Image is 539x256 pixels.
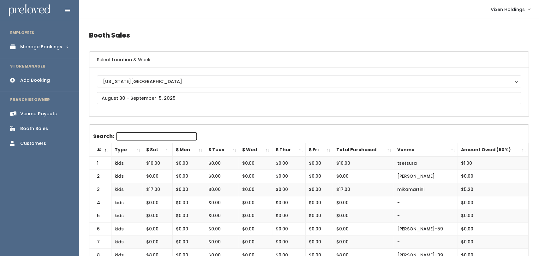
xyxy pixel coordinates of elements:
[458,222,528,235] td: $0.00
[111,209,143,223] td: kids
[111,143,143,157] th: Type: activate to sort column ascending
[394,170,458,183] td: [PERSON_NAME]
[394,209,458,223] td: -
[458,183,528,196] td: $5.20
[97,92,521,104] input: August 30 - September 5, 2025
[239,196,272,209] td: $0.00
[239,143,272,157] th: $ Wed: activate to sort column ascending
[111,196,143,209] td: kids
[116,132,197,140] input: Search:
[306,209,333,223] td: $0.00
[205,235,239,249] td: $0.00
[20,44,62,50] div: Manage Bookings
[20,77,50,84] div: Add Booking
[97,75,521,87] button: [US_STATE][GEOGRAPHIC_DATA]
[333,209,394,223] td: $0.00
[239,183,272,196] td: $0.00
[111,183,143,196] td: kids
[306,143,333,157] th: $ Fri: activate to sort column ascending
[394,235,458,249] td: -
[333,170,394,183] td: $0.00
[333,143,394,157] th: Total Purchased: activate to sort column ascending
[306,170,333,183] td: $0.00
[205,170,239,183] td: $0.00
[491,6,525,13] span: Vixen Holdings
[458,196,528,209] td: $0.00
[89,209,111,223] td: 5
[93,132,197,140] label: Search:
[394,196,458,209] td: -
[89,52,529,68] h6: Select Location & Week
[458,143,528,157] th: Amount Owed (60%): activate to sort column ascending
[89,235,111,249] td: 7
[306,235,333,249] td: $0.00
[9,4,50,17] img: preloved logo
[333,196,394,209] td: $0.00
[458,235,528,249] td: $0.00
[172,222,205,235] td: $0.00
[89,157,111,170] td: 1
[143,157,172,170] td: $10.00
[143,196,172,209] td: $0.00
[306,222,333,235] td: $0.00
[272,183,306,196] td: $0.00
[272,143,306,157] th: $ Thur: activate to sort column ascending
[394,183,458,196] td: mikamartini
[89,196,111,209] td: 4
[458,157,528,170] td: $1.00
[484,3,536,16] a: Vixen Holdings
[333,235,394,249] td: $0.00
[111,235,143,249] td: kids
[20,125,48,132] div: Booth Sales
[172,157,205,170] td: $0.00
[239,170,272,183] td: $0.00
[143,209,172,223] td: $0.00
[205,157,239,170] td: $0.00
[306,196,333,209] td: $0.00
[89,27,529,44] h4: Booth Sales
[458,209,528,223] td: $0.00
[394,222,458,235] td: [PERSON_NAME]-59
[239,222,272,235] td: $0.00
[272,235,306,249] td: $0.00
[143,222,172,235] td: $0.00
[306,183,333,196] td: $0.00
[333,222,394,235] td: $0.00
[20,110,57,117] div: Venmo Payouts
[89,143,111,157] th: #: activate to sort column descending
[172,196,205,209] td: $0.00
[143,183,172,196] td: $17.00
[272,222,306,235] td: $0.00
[103,78,515,85] div: [US_STATE][GEOGRAPHIC_DATA]
[111,170,143,183] td: kids
[111,157,143,170] td: kids
[394,157,458,170] td: tsetsura
[89,183,111,196] td: 3
[272,209,306,223] td: $0.00
[458,170,528,183] td: $0.00
[172,235,205,249] td: $0.00
[333,183,394,196] td: $17.00
[333,157,394,170] td: $10.00
[239,157,272,170] td: $0.00
[111,222,143,235] td: kids
[143,143,172,157] th: $ Sat: activate to sort column ascending
[205,143,239,157] th: $ Tues: activate to sort column ascending
[143,235,172,249] td: $0.00
[172,183,205,196] td: $0.00
[306,157,333,170] td: $0.00
[205,209,239,223] td: $0.00
[272,170,306,183] td: $0.00
[89,222,111,235] td: 6
[172,143,205,157] th: $ Mon: activate to sort column ascending
[239,209,272,223] td: $0.00
[205,222,239,235] td: $0.00
[20,140,46,147] div: Customers
[239,235,272,249] td: $0.00
[89,170,111,183] td: 2
[272,157,306,170] td: $0.00
[205,196,239,209] td: $0.00
[143,170,172,183] td: $0.00
[272,196,306,209] td: $0.00
[394,143,458,157] th: Venmo: activate to sort column ascending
